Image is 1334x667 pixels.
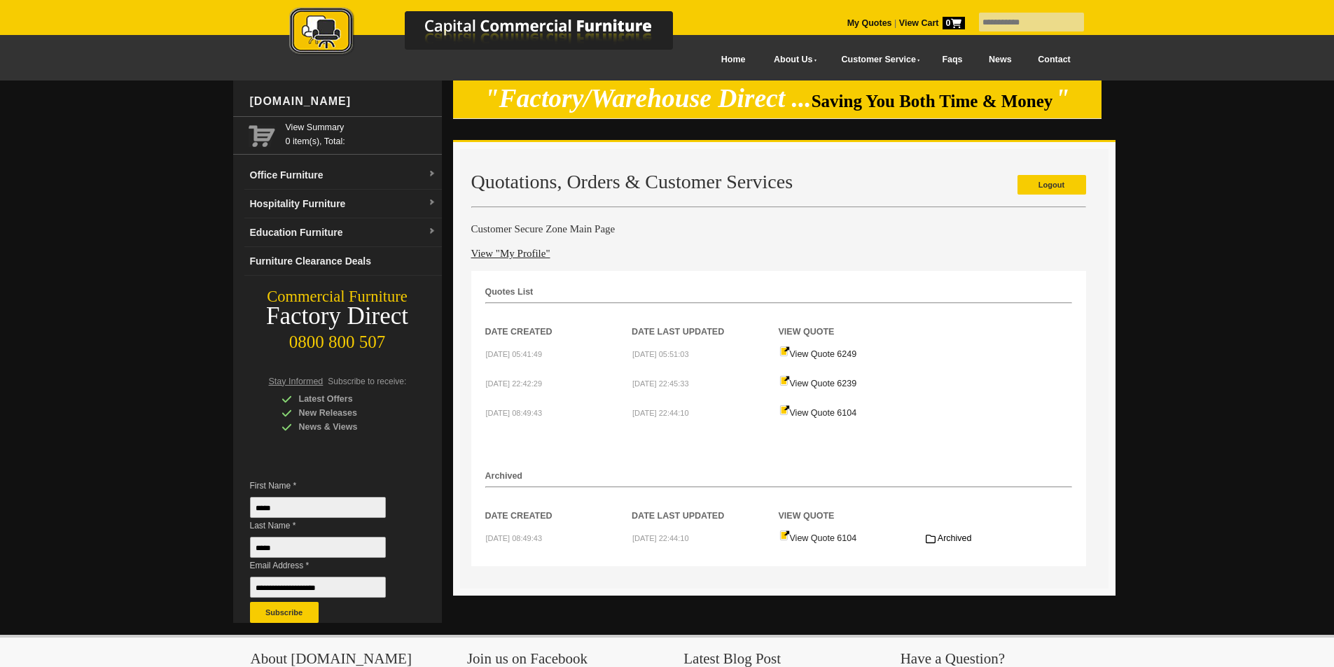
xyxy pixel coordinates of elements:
[779,346,790,357] img: Quote-icon
[286,120,436,146] span: 0 item(s), Total:
[485,84,812,113] em: "Factory/Warehouse Direct ...
[282,392,415,406] div: Latest Offers
[486,379,543,388] small: [DATE] 22:42:29
[1017,175,1086,195] a: Logout
[250,577,386,598] input: Email Address *
[1055,84,1070,113] em: "
[428,170,436,178] img: dropdown
[471,171,1086,192] h2: Quotations, Orders & Customer Services
[943,17,965,29] span: 0
[779,379,857,388] a: View Quote 6239
[779,408,857,418] a: View Quote 6104
[896,18,964,28] a: View Cart0
[847,18,892,28] a: My Quotes
[486,534,543,542] small: [DATE] 08:49:43
[244,190,442,218] a: Hospitality Furnituredropdown
[328,377,406,386] span: Subscribe to receive:
[250,537,386,558] input: Last Name *
[250,602,319,623] button: Subscribe
[269,377,324,386] span: Stay Informed
[486,350,543,358] small: [DATE] 05:41:49
[632,488,779,523] th: Date Last Updated
[779,375,790,386] img: Quote-icon
[286,120,436,134] a: View Summary
[779,533,857,543] a: View Quote 6104
[632,350,689,358] small: [DATE] 05:51:03
[632,379,689,388] small: [DATE] 22:45:33
[250,479,407,493] span: First Name *
[244,161,442,190] a: Office Furnituredropdown
[244,80,442,122] div: [DOMAIN_NAME]
[975,44,1024,76] a: News
[899,18,965,28] strong: View Cart
[938,533,972,543] span: Archived
[251,7,741,58] img: Capital Commercial Furniture Logo
[632,409,689,417] small: [DATE] 22:44:10
[244,247,442,276] a: Furniture Clearance Deals
[471,248,550,259] a: View "My Profile"
[1024,44,1083,76] a: Contact
[251,7,741,62] a: Capital Commercial Furniture Logo
[485,488,632,523] th: Date Created
[779,304,926,339] th: View Quote
[486,409,543,417] small: [DATE] 08:49:43
[826,44,929,76] a: Customer Service
[779,488,926,523] th: View Quote
[250,497,386,518] input: First Name *
[244,218,442,247] a: Education Furnituredropdown
[485,287,534,297] strong: Quotes List
[282,406,415,420] div: New Releases
[233,325,442,352] div: 0800 800 507
[282,420,415,434] div: News & Views
[632,304,779,339] th: Date Last Updated
[250,519,407,533] span: Last Name *
[812,92,1053,111] span: Saving You Both Time & Money
[250,559,407,573] span: Email Address *
[233,287,442,307] div: Commercial Furniture
[929,44,976,76] a: Faqs
[758,44,826,76] a: About Us
[779,405,790,416] img: Quote-icon
[233,307,442,326] div: Factory Direct
[428,199,436,207] img: dropdown
[485,304,632,339] th: Date Created
[779,530,790,541] img: Quote-icon
[485,471,523,481] strong: Archived
[428,227,436,236] img: dropdown
[632,534,689,542] small: [DATE] 22:44:10
[779,349,857,359] a: View Quote 6249
[471,222,1086,236] h4: Customer Secure Zone Main Page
